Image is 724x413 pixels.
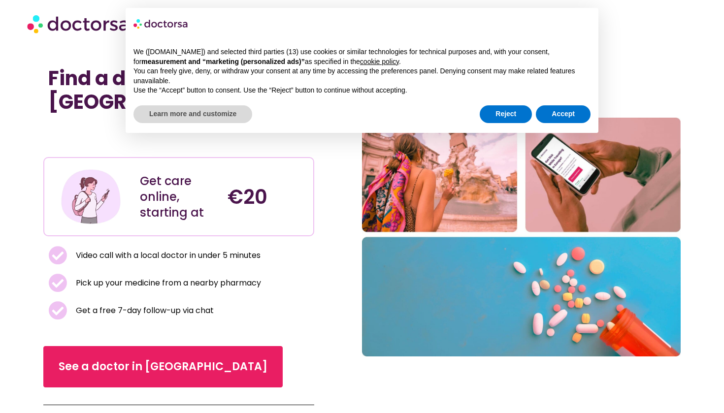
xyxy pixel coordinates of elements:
strong: measurement and “marketing (personalized ads)” [141,58,304,65]
h1: Find a doctor near me in [GEOGRAPHIC_DATA] [48,66,309,114]
p: Use the “Accept” button to consent. Use the “Reject” button to continue without accepting. [133,86,591,95]
div: Get care online, starting at [140,173,218,221]
a: cookie policy [360,58,399,65]
p: You can freely give, deny, or withdraw your consent at any time by accessing the preferences pane... [133,66,591,86]
h4: €20 [228,185,306,209]
a: See a doctor in [GEOGRAPHIC_DATA] [43,346,283,387]
iframe: Customer reviews powered by Trustpilot [48,124,196,135]
p: We ([DOMAIN_NAME]) and selected third parties (13) use cookies or similar technologies for techni... [133,47,591,66]
span: See a doctor in [GEOGRAPHIC_DATA] [59,359,267,375]
img: logo [133,16,189,32]
button: Reject [480,105,532,123]
img: Illustration depicting a young woman in a casual outfit, engaged with her smartphone. She has a p... [60,165,122,228]
button: Learn more and customize [133,105,252,123]
iframe: Customer reviews powered by Trustpilot [48,135,309,147]
button: Accept [536,105,591,123]
span: Pick up your medicine from a nearby pharmacy [73,276,261,290]
img: A collage of three pictures. Healthy female traveler enjoying her vacation in Rome, Italy. Someon... [362,118,681,356]
span: Get a free 7-day follow-up via chat [73,304,214,318]
span: Video call with a local doctor in under 5 minutes [73,249,261,262]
